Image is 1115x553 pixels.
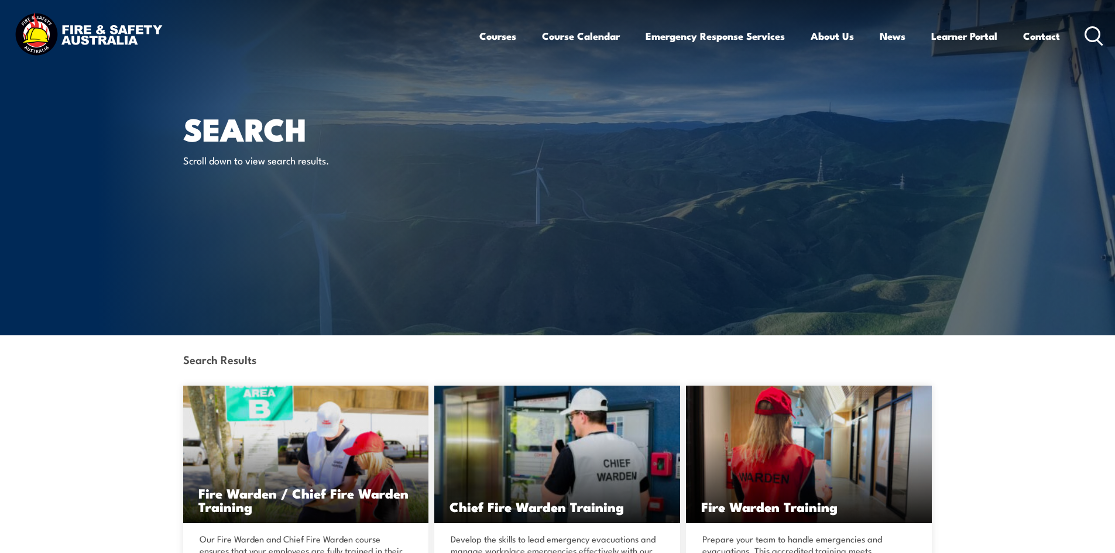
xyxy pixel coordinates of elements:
a: Course Calendar [542,20,620,51]
h3: Chief Fire Warden Training [450,500,665,513]
h1: Search [183,115,472,142]
img: Chief Fire Warden Training [434,386,680,523]
a: About Us [811,20,854,51]
a: Contact [1023,20,1060,51]
a: Learner Portal [931,20,997,51]
strong: Search Results [183,351,256,367]
img: Fire Warden and Chief Fire Warden Training [183,386,429,523]
h3: Fire Warden / Chief Fire Warden Training [198,486,414,513]
a: Emergency Response Services [646,20,785,51]
a: News [880,20,905,51]
h3: Fire Warden Training [701,500,917,513]
a: Courses [479,20,516,51]
p: Scroll down to view search results. [183,153,397,167]
a: Fire Warden / Chief Fire Warden Training [183,386,429,523]
img: Fire Warden Training [686,386,932,523]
